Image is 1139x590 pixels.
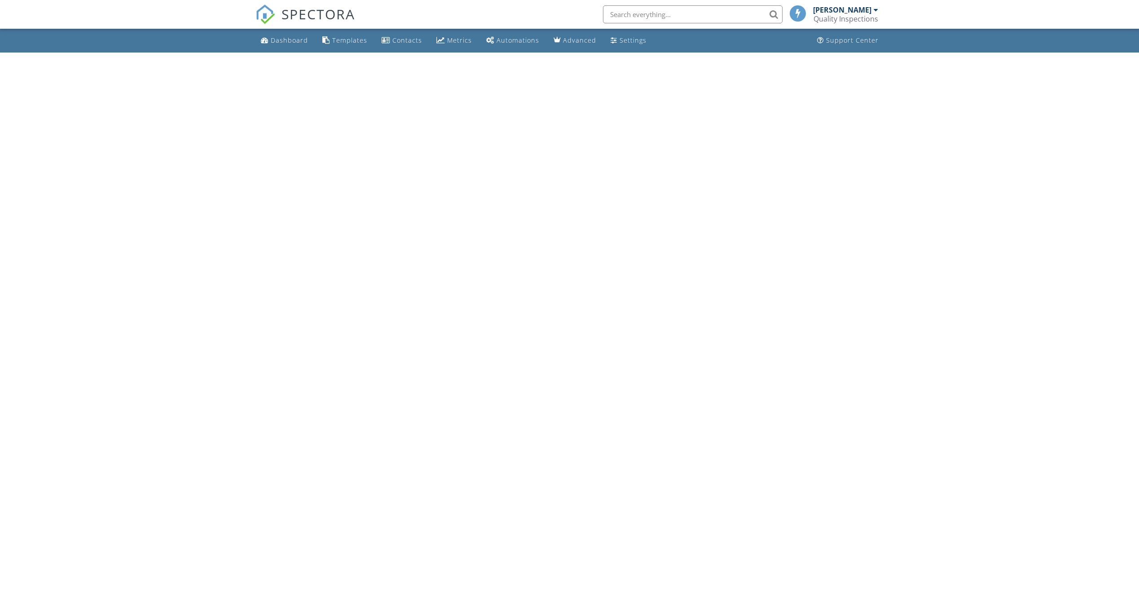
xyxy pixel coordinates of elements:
[607,32,650,49] a: Settings
[332,36,367,44] div: Templates
[563,36,596,44] div: Advanced
[319,32,371,49] a: Templates
[483,32,543,49] a: Automations (Basic)
[826,36,879,44] div: Support Center
[257,32,312,49] a: Dashboard
[814,32,882,49] a: Support Center
[620,36,646,44] div: Settings
[814,14,878,23] div: Quality Inspections
[447,36,472,44] div: Metrics
[255,4,275,24] img: The Best Home Inspection Software - Spectora
[392,36,422,44] div: Contacts
[281,4,355,23] span: SPECTORA
[271,36,308,44] div: Dashboard
[813,5,871,14] div: [PERSON_NAME]
[497,36,539,44] div: Automations
[378,32,426,49] a: Contacts
[255,12,355,31] a: SPECTORA
[433,32,475,49] a: Metrics
[603,5,783,23] input: Search everything...
[550,32,600,49] a: Advanced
